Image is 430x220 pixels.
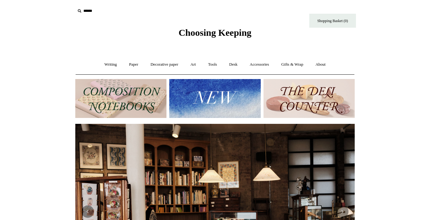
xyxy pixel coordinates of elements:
a: Accessories [244,56,275,73]
a: Choosing Keeping [179,32,251,37]
button: Next [336,205,348,218]
a: Shopping Basket (0) [309,14,356,28]
a: Decorative paper [145,56,184,73]
img: The Deli Counter [264,79,355,118]
img: 202302 Composition ledgers.jpg__PID:69722ee6-fa44-49dd-a067-31375e5d54ec [75,79,166,118]
img: New.jpg__PID:f73bdf93-380a-4a35-bcfe-7823039498e1 [169,79,260,118]
span: Choosing Keeping [179,27,251,38]
a: About [310,56,331,73]
a: Writing [99,56,123,73]
a: Gifts & Wrap [276,56,309,73]
a: Desk [224,56,243,73]
a: Paper [124,56,144,73]
button: Previous [82,205,94,218]
a: Tools [203,56,223,73]
a: Art [185,56,201,73]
